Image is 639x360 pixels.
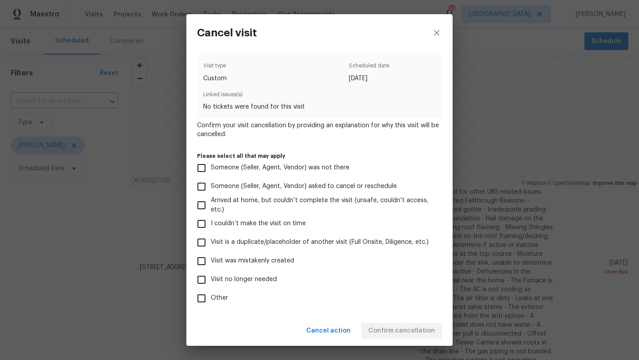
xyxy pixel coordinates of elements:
span: Someone (Seller, Agent, Vendor) was not there [211,163,349,172]
span: Other [211,293,228,303]
span: Someone (Seller, Agent, Vendor) asked to cancel or reschedule [211,182,397,191]
button: Cancel action [303,323,354,339]
button: close [421,14,453,51]
span: Confirm your visit cancellation by providing an explanation for why this visit will be cancelled. [197,121,442,139]
span: Linked issues(s) [203,90,435,102]
span: Visit was mistakenly created [211,256,294,266]
span: [DATE] [349,74,389,83]
span: Custom [203,74,227,83]
span: Visit is a duplicate/placeholder of another visit (Full Onsite, Diligence, etc.) [211,238,429,247]
span: Visit type [203,61,227,74]
label: Please select all that may apply [197,153,442,159]
span: Arrived at home, but couldn’t complete the visit (unsafe, couldn’t access, etc.) [211,196,435,215]
h3: Cancel visit [197,27,257,39]
span: Scheduled date [349,61,389,74]
span: Visit no longer needed [211,275,277,284]
span: Cancel action [306,325,351,337]
span: I couldn’t make the visit on time [211,219,306,228]
span: No tickets were found for this visit [203,102,435,111]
